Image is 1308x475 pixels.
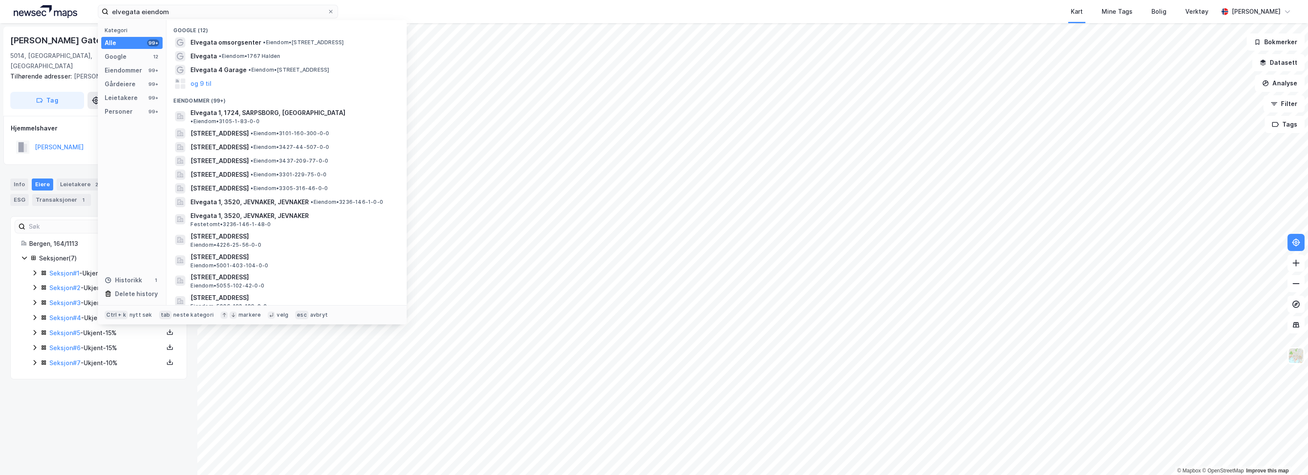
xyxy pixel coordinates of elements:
[190,118,193,124] span: •
[25,220,119,233] input: Søk
[251,144,329,151] span: Eiendom • 3427-44-507-0-0
[105,65,142,76] div: Eiendommer
[190,118,259,125] span: Eiendom • 3105-1-83-0-0
[10,33,115,47] div: [PERSON_NAME] Gate 31
[251,171,253,178] span: •
[1252,54,1305,71] button: Datasett
[32,194,91,206] div: Transaksjoner
[105,106,133,117] div: Personer
[190,65,247,75] span: Elvegata 4 Garage
[147,67,159,74] div: 99+
[49,299,81,306] a: Seksjon#3
[49,343,163,353] div: - Ukjent - 15%
[1232,6,1281,17] div: [PERSON_NAME]
[190,51,217,61] span: Elvegata
[49,358,163,368] div: - Ukjent - 10%
[251,185,328,192] span: Eiendom • 3305-316-46-0-0
[49,268,163,278] div: - Ukjent - 15%
[92,180,101,189] div: 2
[1265,434,1308,475] div: Kontrollprogram for chat
[190,242,261,248] span: Eiendom • 4226-25-56-0-0
[190,272,396,282] span: [STREET_ADDRESS]
[190,262,268,269] span: Eiendom • 5001-403-104-0-0
[190,169,249,180] span: [STREET_ADDRESS]
[39,253,176,263] div: Seksjoner ( 7 )
[57,179,104,191] div: Leietakere
[263,39,266,45] span: •
[49,283,163,293] div: - Ukjent - 15%
[152,277,159,284] div: 1
[159,311,172,319] div: tab
[1102,6,1133,17] div: Mine Tags
[29,239,176,249] div: Bergen, 164/1113
[1288,348,1304,364] img: Z
[109,5,327,18] input: Søk på adresse, matrikkel, gårdeiere, leietakere eller personer
[49,314,81,321] a: Seksjon#4
[1151,6,1166,17] div: Bolig
[251,130,253,136] span: •
[11,123,187,133] div: Hjemmelshaver
[190,197,309,207] span: Elvegata 1, 3520, JEVNAKER, JEVNAKER
[1265,434,1308,475] iframe: Chat Widget
[14,5,77,18] img: logo.a4113a55bc3d86da70a041830d287a7e.svg
[190,293,396,303] span: [STREET_ADDRESS]
[190,142,249,152] span: [STREET_ADDRESS]
[190,303,267,310] span: Eiendom • 5006-192-109-0-0
[10,179,28,191] div: Info
[10,194,29,206] div: ESG
[105,275,142,285] div: Historikk
[10,73,74,80] span: Tilhørende adresser:
[248,67,329,73] span: Eiendom • [STREET_ADDRESS]
[239,312,261,318] div: markere
[173,312,214,318] div: neste kategori
[1255,75,1305,92] button: Analyse
[219,53,280,60] span: Eiendom • 1767 Halden
[1263,95,1305,112] button: Filter
[105,38,116,48] div: Alle
[1202,468,1244,474] a: OpenStreetMap
[1185,6,1208,17] div: Verktøy
[1177,468,1201,474] a: Mapbox
[147,81,159,88] div: 99+
[32,179,53,191] div: Eiere
[190,79,211,89] button: og 9 til
[10,92,84,109] button: Tag
[248,67,251,73] span: •
[147,108,159,115] div: 99+
[105,79,136,89] div: Gårdeiere
[166,20,407,36] div: Google (12)
[152,53,159,60] div: 12
[190,211,396,221] span: Elvegata 1, 3520, JEVNAKER, JEVNAKER
[49,359,81,366] a: Seksjon#7
[219,53,221,59] span: •
[190,37,261,48] span: Elvegata omsorgsenter
[190,156,249,166] span: [STREET_ADDRESS]
[49,328,163,338] div: - Ukjent - 15%
[190,221,271,228] span: Festetomt • 3236-146-1-48-0
[251,185,253,191] span: •
[1247,33,1305,51] button: Bokmerker
[10,51,141,71] div: 5014, [GEOGRAPHIC_DATA], [GEOGRAPHIC_DATA]
[1265,116,1305,133] button: Tags
[49,269,79,277] a: Seksjon#1
[251,130,329,137] span: Eiendom • 3101-160-300-0-0
[295,311,308,319] div: esc
[311,199,313,205] span: •
[147,39,159,46] div: 99+
[251,144,253,150] span: •
[190,252,396,262] span: [STREET_ADDRESS]
[190,128,249,139] span: [STREET_ADDRESS]
[147,94,159,101] div: 99+
[311,199,383,206] span: Eiendom • 3236-146-1-0-0
[10,71,180,82] div: [PERSON_NAME] Gate 7
[130,312,152,318] div: nytt søk
[105,311,128,319] div: Ctrl + k
[310,312,328,318] div: avbryt
[251,171,326,178] span: Eiendom • 3301-229-75-0-0
[115,289,158,299] div: Delete history
[79,196,88,204] div: 1
[105,27,163,33] div: Kategori
[1071,6,1083,17] div: Kart
[49,284,81,291] a: Seksjon#2
[190,282,264,289] span: Eiendom • 5055-102-42-0-0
